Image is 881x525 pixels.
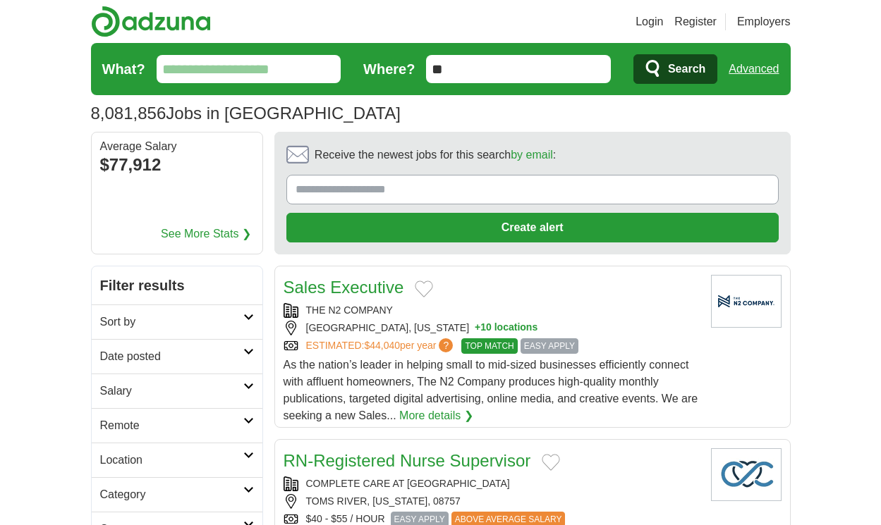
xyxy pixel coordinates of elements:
[521,338,578,354] span: EASY APPLY
[737,13,791,30] a: Employers
[284,303,700,318] div: THE N2 COMPANY
[674,13,717,30] a: Register
[315,147,556,163] span: Receive the newest jobs for this search :
[92,477,262,512] a: Category
[100,486,243,503] h2: Category
[475,321,480,335] span: +
[284,321,700,335] div: [GEOGRAPHIC_DATA], [US_STATE]
[284,359,698,421] span: As the nation’s leader in helping small to mid-sized businesses efficiently connect with affluent...
[100,348,243,365] h2: Date posted
[511,149,553,161] a: by email
[306,338,456,354] a: ESTIMATED:$44,040per year?
[284,451,531,470] a: RN-Registered Nurse Supervisor
[542,454,560,471] button: Add to favorite jobs
[729,55,779,83] a: Advanced
[100,383,243,400] h2: Salary
[92,443,262,477] a: Location
[92,373,262,408] a: Salary
[636,13,663,30] a: Login
[364,340,400,351] span: $44,040
[92,339,262,373] a: Date posted
[711,275,782,328] img: Company logo
[92,408,262,443] a: Remote
[284,494,700,509] div: TOMS RIVER, [US_STATE], 08757
[363,58,415,80] label: Where?
[668,55,705,83] span: Search
[284,278,404,297] a: Sales Executive
[439,338,453,352] span: ?
[461,338,517,354] span: TOP MATCH
[100,141,254,152] div: Average Salary
[100,314,243,331] h2: Sort by
[399,407,473,424] a: More details ❯
[161,226,251,242] a: See More Stats ❯
[91,6,211,37] img: Adzuna logo
[711,448,782,501] img: Company logo
[91,104,401,123] h1: Jobs in [GEOGRAPHIC_DATA]
[633,54,717,84] button: Search
[102,58,145,80] label: What?
[286,213,779,242] button: Create alert
[100,417,243,434] h2: Remote
[92,266,262,304] h2: Filter results
[475,321,537,335] button: +10 locations
[91,101,166,126] span: 8,081,856
[100,452,243,469] h2: Location
[92,304,262,339] a: Sort by
[415,280,433,297] button: Add to favorite jobs
[100,152,254,178] div: $77,912
[284,476,700,491] div: COMPLETE CARE AT [GEOGRAPHIC_DATA]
